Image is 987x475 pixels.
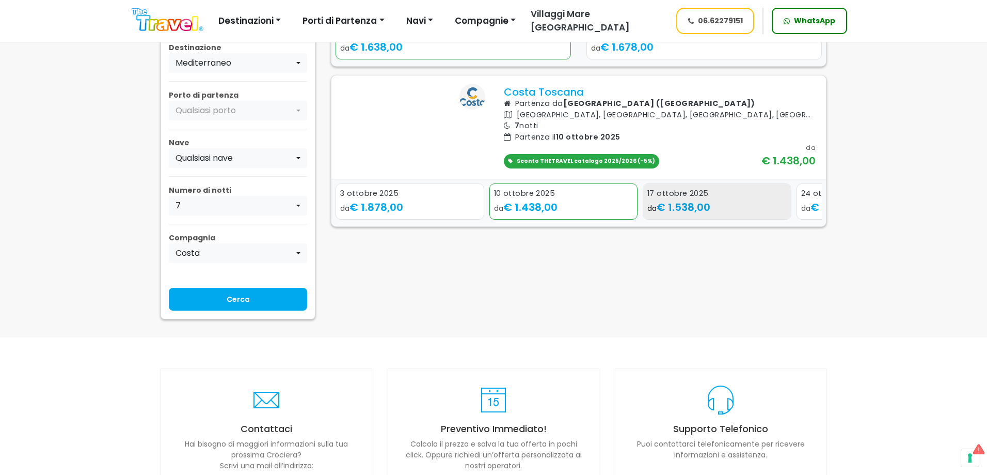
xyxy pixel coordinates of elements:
span: 10 ottobre 2025 [556,132,620,142]
span: € 1.778,00 [810,200,864,214]
a: 10 ottobre 2025 da€ 1.438,00 [489,183,638,220]
button: Costa [169,243,307,263]
div: da [806,143,816,153]
div: da [340,39,566,55]
span: € 1.878,00 [349,200,403,214]
span: € 1.638,00 [349,40,403,54]
p: Puoi contattarci telefonicamente per ricevere informazioni e assistenza. [631,439,810,461]
p: notti [504,120,816,132]
p: Compagnia [169,233,307,243]
a: Villaggi Mare [GEOGRAPHIC_DATA] [522,8,666,34]
button: Compagnie [448,11,522,32]
span: € 1.678,00 [600,40,654,54]
a: 06.62279151 [676,8,755,34]
div: 3 ottobre 2025 [340,188,480,200]
h4: Contattaci [177,423,356,435]
p: Porto di partenza [169,90,307,101]
div: da [340,200,480,215]
span: € 1.538,00 [657,200,710,214]
div: 10 ottobre 2025 [494,188,633,200]
div: 24 ottobre 2025 [801,188,941,200]
button: Qualsiasi nave [169,148,307,168]
a: WhatsApp [772,8,847,34]
div: 7 [176,200,294,212]
button: Porti di Partenza [296,11,391,32]
a: 17 ottobre 2025 da€ 1.538,00 [643,183,791,220]
span: 7 [515,120,519,131]
button: Destinazioni [212,11,288,32]
img: costa logo [459,84,485,110]
div: 4 / 5 [797,183,945,222]
p: Numero di notti [169,185,307,196]
div: da [591,39,817,55]
span: WhatsApp [794,16,835,26]
div: da [647,200,787,215]
span: € 1.438,00 [503,200,558,214]
div: 1 / 5 [336,183,484,222]
a: 3 ottobre 2025 da€ 1.878,00 [336,183,484,220]
div: Mediterraneo [176,57,294,69]
button: Mediterraneo [169,53,307,73]
p: Destinazione [169,42,307,53]
img: Logo The Travel [132,8,203,32]
span: Sconto THETRAVEL catalogo 2025/2026 (-5%) [517,157,655,165]
h4: Preventivo Immediato! [404,423,583,435]
div: Costa [176,247,294,259]
input: Cerca [169,288,307,311]
p: Nave [169,137,307,148]
button: Qualsiasi porto [169,101,307,120]
div: 2 / 5 [489,183,638,222]
p: Costa Toscana [504,86,816,98]
a: Costa Toscana Partenza da[GEOGRAPHIC_DATA] ([GEOGRAPHIC_DATA]) [GEOGRAPHIC_DATA], [GEOGRAPHIC_DAT... [504,86,816,168]
div: Qualsiasi nave [176,152,294,164]
p: Partenza da [504,98,816,110]
div: Qualsiasi porto [176,104,294,117]
span: Villaggi Mare [GEOGRAPHIC_DATA] [531,8,630,34]
button: 7 [169,196,307,216]
div: 17 ottobre 2025 [647,188,787,200]
div: da [494,200,633,215]
p: Hai bisogno di maggiori informazioni sulla tua prossima Crociera? Scrivi una mail all’indirizzo: [177,439,356,471]
div: 3 / 5 [643,183,791,222]
p: Calcola il prezzo e salva la tua offerta in pochi click. Oppure richiedi un’offerta personalizzat... [404,439,583,471]
p: Partenza il [504,132,816,143]
h4: Supporto Telefonico [631,423,810,435]
div: € 1.438,00 [761,153,816,168]
span: 06.62279151 [698,16,743,26]
b: [GEOGRAPHIC_DATA] ([GEOGRAPHIC_DATA]) [563,98,755,109]
p: [GEOGRAPHIC_DATA], [GEOGRAPHIC_DATA], [GEOGRAPHIC_DATA], [GEOGRAPHIC_DATA] [504,110,816,121]
a: 24 ottobre 2025 da€ 1.778,00 [797,183,945,220]
div: da [801,200,941,215]
button: Navi [400,11,440,32]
